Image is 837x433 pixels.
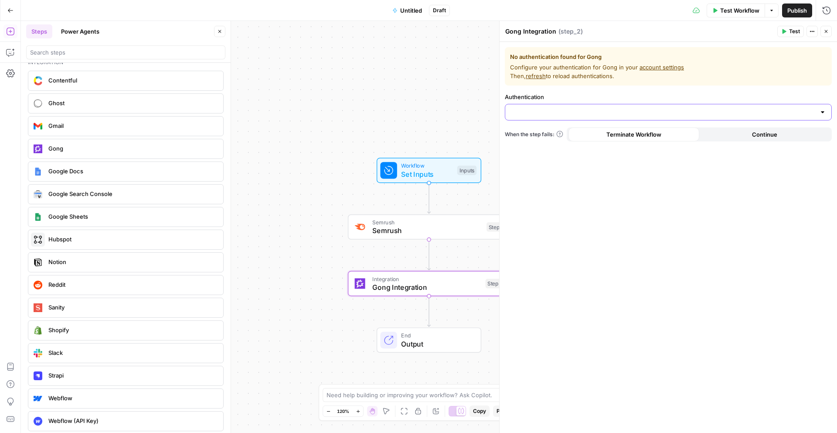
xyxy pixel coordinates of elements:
span: Integration [372,275,481,283]
button: Test Workflow [707,3,765,17]
button: Untitled [387,3,427,17]
g: Edge from step_1 to step_2 [427,240,430,270]
span: Gong [48,144,216,153]
span: Webflow [48,394,216,402]
div: Inputs [457,166,476,175]
img: reddit_icon.png [34,281,42,289]
button: Paste [493,406,514,417]
img: webflow-icon.webp [34,394,42,403]
img: logo.svg [34,303,42,312]
button: Continue [699,127,830,141]
img: download.png [34,326,42,335]
span: Continue [752,130,777,139]
span: Notion [48,258,216,266]
img: Strapi.monogram.logo.png [34,371,42,380]
span: Ghost [48,99,216,107]
span: Copy [473,407,486,415]
button: Copy [470,406,490,417]
button: Test [777,26,804,37]
span: Contentful [48,76,216,85]
textarea: Gong Integration [505,27,556,36]
button: Steps [26,24,52,38]
img: Instagram%20post%20-%201%201.png [34,167,42,176]
span: Test Workflow [720,6,759,15]
input: Search steps [30,48,221,57]
span: Set Inputs [401,169,453,179]
img: google-search-console.svg [34,190,42,198]
img: ghost-logo-orb.png [34,99,42,108]
span: Semrush [372,218,482,227]
span: Untitled [400,6,422,15]
g: Edge from step_2 to end [427,296,430,326]
span: Google Docs [48,167,216,175]
span: ( step_2 ) [558,27,583,36]
span: Reddit [48,280,216,289]
span: Google Search Console [48,189,216,198]
div: EndOutput [348,327,510,353]
div: Step 1 [487,222,505,232]
span: Webflow (API Key) [48,416,216,425]
span: End [401,331,472,340]
span: Output [401,339,472,349]
span: Gmail [48,121,216,130]
span: Google Sheets [48,212,216,221]
img: Notion_app_logo.png [34,258,42,267]
div: SemrushSemrushStep 1 [348,214,510,240]
div: WorkflowSet InputsInputs [348,158,510,183]
span: Strapi [48,371,216,380]
span: Test [789,27,800,35]
span: Shopify [48,326,216,334]
span: Configure your authentication for Gong in your Then, to reload authentications. [510,63,827,80]
span: 120% [337,408,349,415]
a: When the step fails: [505,131,563,138]
img: gong_icon.png [355,278,365,289]
img: Group%201%201.png [34,213,42,221]
span: Sanity [48,303,216,312]
button: Power Agents [56,24,105,38]
span: Semrush [372,225,482,236]
span: Gong Integration [372,282,481,292]
img: gmail%20(1).png [34,122,42,131]
span: refresh [526,72,546,79]
span: Draft [433,7,446,14]
span: Hubspot [48,235,216,244]
a: account settings [640,64,684,71]
img: sdasd.png [34,76,42,85]
img: Slack-mark-RGB.png [34,349,42,357]
img: gong_icon.png [34,144,42,153]
button: Publish [782,3,812,17]
div: IntegrationGong IntegrationStep 2 [348,271,510,296]
g: Edge from start to step_1 [427,183,430,213]
label: Authentication [505,93,832,101]
span: Terminate Workflow [606,130,661,139]
div: Step 2 [486,279,506,289]
img: webflow_logo_icon_169218.png [34,417,42,426]
span: Publish [787,6,807,15]
span: Slack [48,348,216,357]
span: No authentication found for Gong [510,52,827,61]
span: Workflow [401,162,453,170]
